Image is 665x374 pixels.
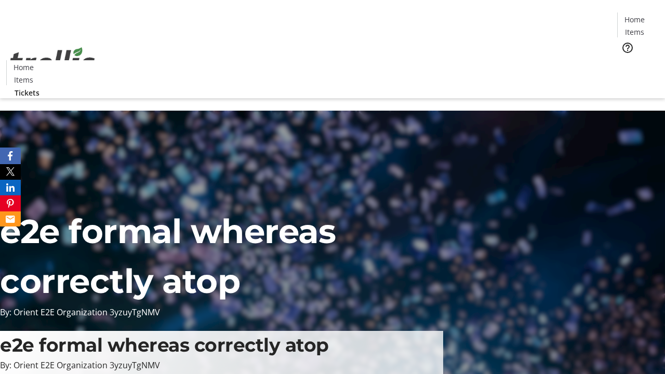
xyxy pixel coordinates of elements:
[14,74,33,85] span: Items
[15,87,39,98] span: Tickets
[617,37,638,58] button: Help
[626,60,650,71] span: Tickets
[6,36,99,88] img: Orient E2E Organization 3yzuyTgNMV's Logo
[618,14,651,25] a: Home
[6,87,48,98] a: Tickets
[625,26,644,37] span: Items
[7,62,40,73] a: Home
[7,74,40,85] a: Items
[624,14,645,25] span: Home
[617,60,659,71] a: Tickets
[618,26,651,37] a: Items
[14,62,34,73] span: Home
